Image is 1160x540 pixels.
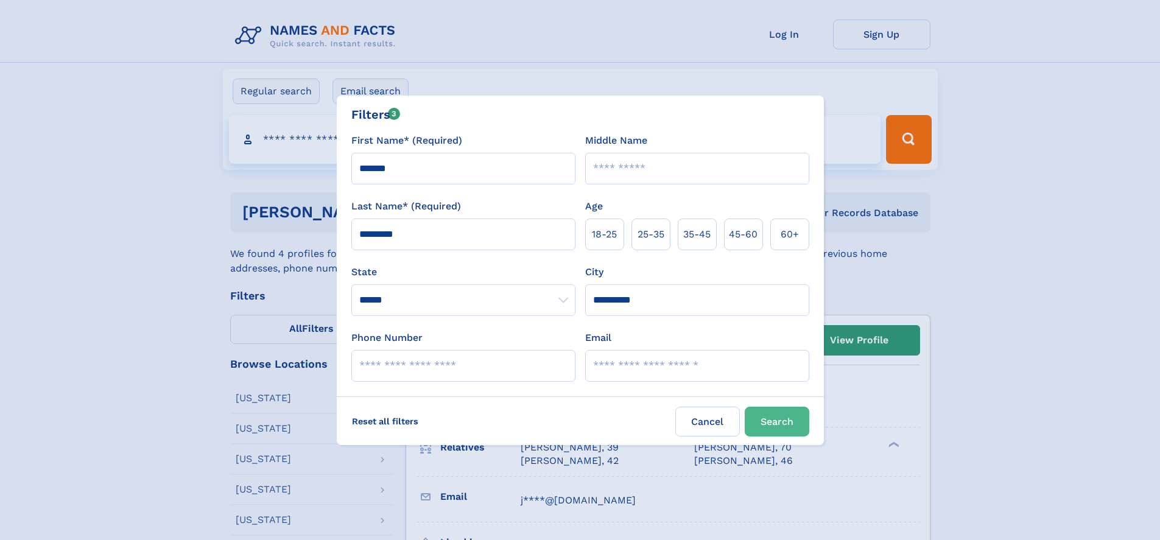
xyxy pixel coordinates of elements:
label: Age [585,199,603,214]
label: Cancel [675,407,740,437]
button: Search [745,407,809,437]
span: 25‑35 [638,227,664,242]
label: Middle Name [585,133,647,148]
label: Reset all filters [344,407,426,436]
label: Email [585,331,611,345]
span: 35‑45 [683,227,711,242]
span: 18‑25 [592,227,617,242]
label: State [351,265,575,279]
label: Phone Number [351,331,423,345]
span: 45‑60 [729,227,758,242]
label: First Name* (Required) [351,133,462,148]
span: 60+ [781,227,799,242]
div: Filters [351,105,401,124]
label: Last Name* (Required) [351,199,461,214]
label: City [585,265,603,279]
